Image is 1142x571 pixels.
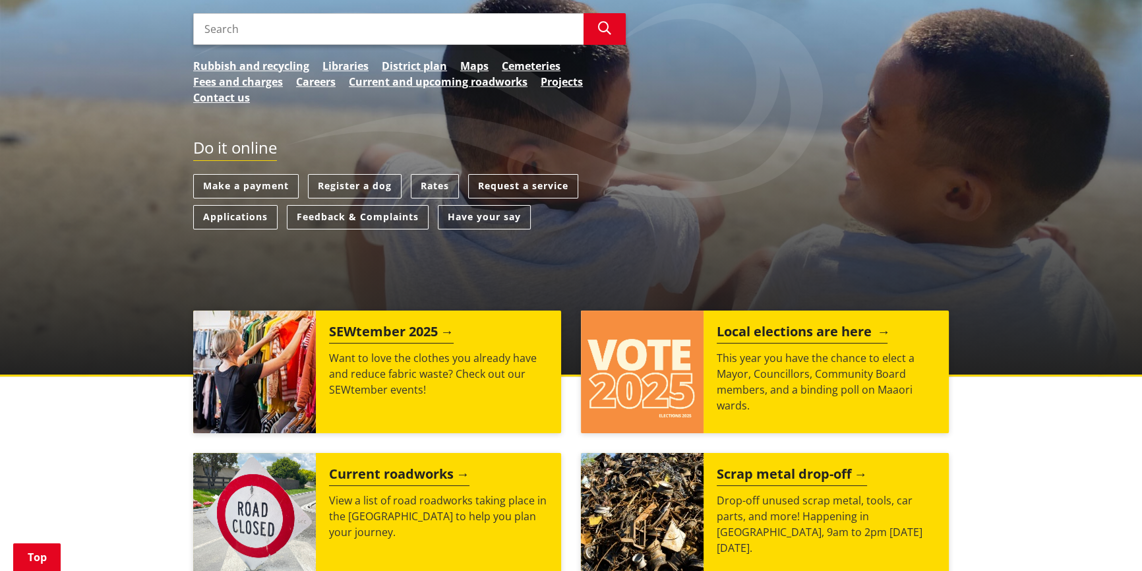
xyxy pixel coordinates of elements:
a: Applications [193,205,278,229]
a: SEWtember 2025 Want to love the clothes you already have and reduce fabric waste? Check out our S... [193,311,561,433]
a: Rates [411,174,459,198]
h2: Do it online [193,138,277,162]
a: Top [13,543,61,571]
p: This year you have the chance to elect a Mayor, Councillors, Community Board members, and a bindi... [717,350,936,413]
h2: Current roadworks [329,466,469,486]
a: District plan [382,58,447,74]
p: Drop-off unused scrap metal, tools, car parts, and more! Happening in [GEOGRAPHIC_DATA], 9am to 2... [717,493,936,556]
a: Register a dog [308,174,402,198]
a: Feedback & Complaints [287,205,429,229]
h2: SEWtember 2025 [329,324,454,344]
a: Contact us [193,90,250,105]
p: View a list of road roadworks taking place in the [GEOGRAPHIC_DATA] to help you plan your journey. [329,493,548,540]
p: Want to love the clothes you already have and reduce fabric waste? Check out our SEWtember events! [329,350,548,398]
a: Maps [460,58,489,74]
a: Local elections are here This year you have the chance to elect a Mayor, Councillors, Community B... [581,311,949,433]
img: SEWtember [193,311,316,433]
a: Current and upcoming roadworks [349,74,527,90]
a: Make a payment [193,174,299,198]
h2: Scrap metal drop-off [717,466,867,486]
a: Cemeteries [502,58,560,74]
a: Rubbish and recycling [193,58,309,74]
iframe: Messenger Launcher [1081,516,1129,563]
a: Projects [541,74,583,90]
a: Careers [296,74,336,90]
img: Vote 2025 [581,311,704,433]
input: Search input [193,13,584,45]
a: Fees and charges [193,74,283,90]
a: Have your say [438,205,531,229]
a: Libraries [322,58,369,74]
h2: Local elections are here [717,324,887,344]
a: Request a service [468,174,578,198]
